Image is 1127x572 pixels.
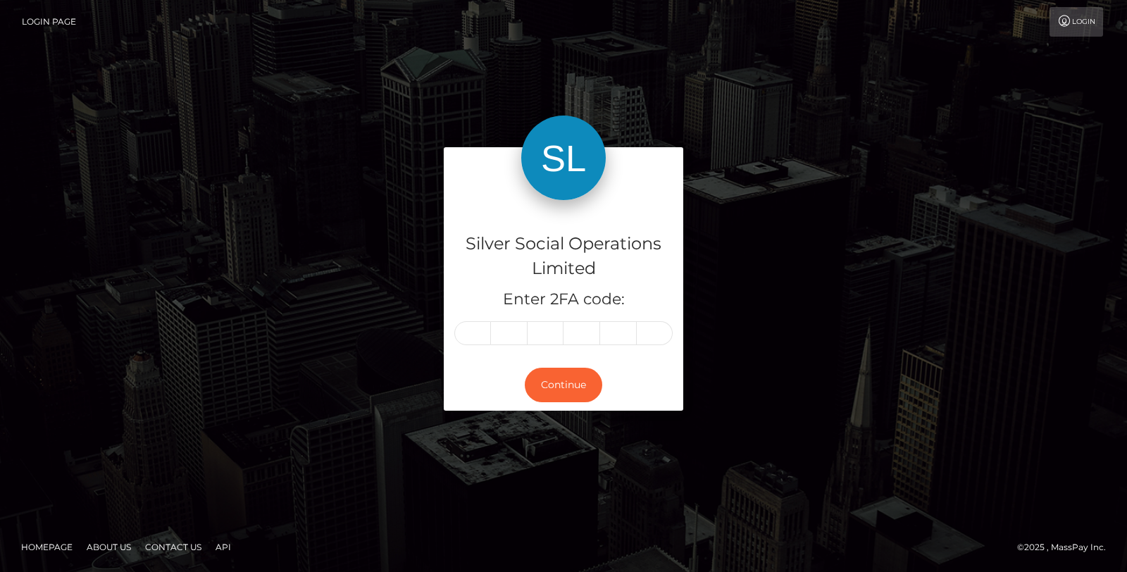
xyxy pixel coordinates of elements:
button: Continue [525,368,602,402]
a: Homepage [15,536,78,558]
a: Login [1050,7,1103,37]
div: © 2025 , MassPay Inc. [1017,540,1116,555]
a: Contact Us [139,536,207,558]
a: Login Page [22,7,76,37]
h4: Silver Social Operations Limited [454,232,673,281]
img: Silver Social Operations Limited [521,116,606,200]
a: API [210,536,237,558]
h5: Enter 2FA code: [454,289,673,311]
a: About Us [81,536,137,558]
